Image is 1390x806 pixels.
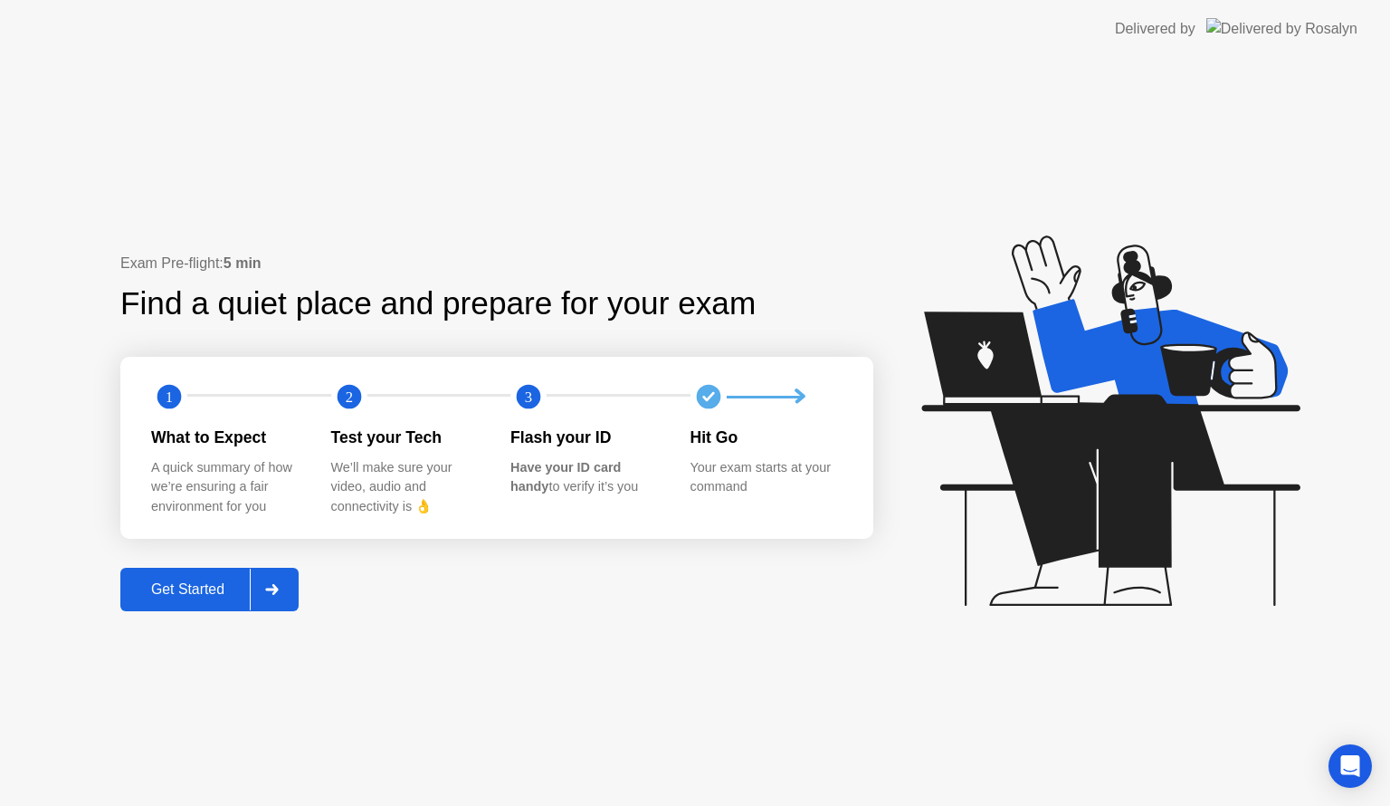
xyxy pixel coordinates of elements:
text: 2 [345,389,352,406]
button: Get Started [120,568,299,611]
text: 1 [166,389,173,406]
div: Your exam starts at your command [690,458,842,497]
b: Have your ID card handy [510,460,621,494]
div: Hit Go [690,426,842,449]
img: Delivered by Rosalyn [1206,18,1357,39]
div: Delivered by [1115,18,1195,40]
text: 3 [525,389,532,406]
div: We’ll make sure your video, audio and connectivity is 👌 [331,458,482,517]
div: Flash your ID [510,426,662,449]
div: Find a quiet place and prepare for your exam [120,280,758,328]
div: Get Started [126,581,250,598]
b: 5 min [224,255,262,271]
div: Exam Pre-flight: [120,253,873,274]
div: to verify it’s you [510,458,662,497]
div: Test your Tech [331,426,482,449]
div: What to Expect [151,426,302,449]
div: Open Intercom Messenger [1328,744,1372,788]
div: A quick summary of how we’re ensuring a fair environment for you [151,458,302,517]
